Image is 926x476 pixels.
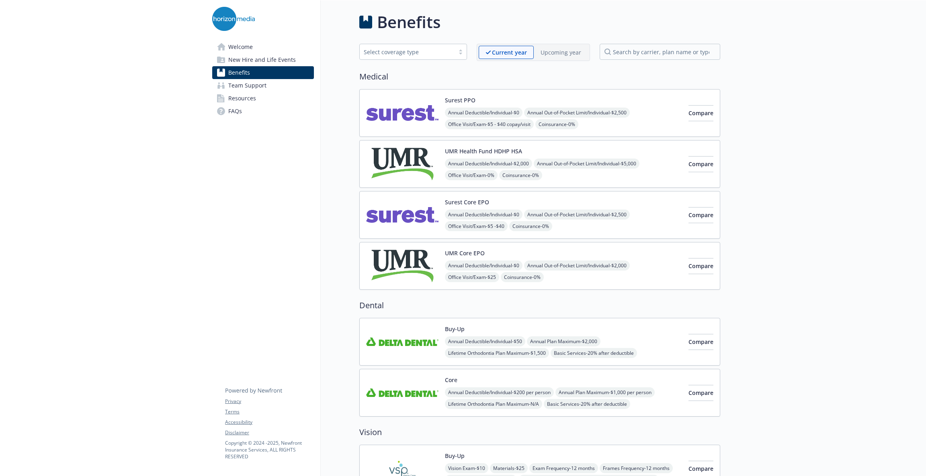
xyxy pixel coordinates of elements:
[445,96,475,104] button: Surest PPO
[377,10,440,34] h1: Benefits
[225,408,313,415] a: Terms
[366,376,438,410] img: Delta Dental Insurance Company carrier logo
[445,198,489,206] button: Surest Core EPO
[225,429,313,436] a: Disclaimer
[688,334,713,350] button: Compare
[212,53,314,66] a: New Hire and Life Events
[544,399,630,409] span: Basic Services - 20% after deductible
[445,336,525,346] span: Annual Deductible/Individual - $50
[364,48,451,56] div: Select coverage type
[445,108,522,118] span: Annual Deductible/Individual - $0
[499,170,542,180] span: Coinsurance - 0%
[688,338,713,346] span: Compare
[228,79,266,92] span: Team Support
[688,258,713,274] button: Compare
[225,419,313,426] a: Accessibility
[228,41,253,53] span: Welcome
[529,463,598,473] span: Exam Frequency - 12 months
[366,96,438,130] img: Surest carrier logo
[534,159,639,169] span: Annual Out-of-Pocket Limit/Individual - $5,000
[212,105,314,118] a: FAQs
[445,325,465,333] button: Buy-Up
[445,119,534,129] span: Office Visit/Exam - $5 - $40 copay/visit
[688,156,713,172] button: Compare
[225,398,313,405] a: Privacy
[600,463,673,473] span: Frames Frequency - 12 months
[688,262,713,270] span: Compare
[688,160,713,168] span: Compare
[501,272,544,282] span: Coinsurance - 0%
[445,221,508,231] span: Office Visit/Exam - $5 -$40
[366,249,438,283] img: UMR carrier logo
[228,105,242,118] span: FAQs
[688,211,713,219] span: Compare
[688,109,713,117] span: Compare
[524,210,630,220] span: Annual Out-of-Pocket Limit/Individual - $2,500
[445,376,457,384] button: Core
[359,299,720,311] h2: Dental
[445,210,522,220] span: Annual Deductible/Individual - $0
[688,389,713,397] span: Compare
[445,452,465,460] button: Buy-Up
[688,385,713,401] button: Compare
[212,41,314,53] a: Welcome
[445,387,554,397] span: Annual Deductible/Individual - $200 per person
[445,272,499,282] span: Office Visit/Exam - $25
[492,48,527,57] p: Current year
[445,348,549,358] span: Lifetime Orthodontia Plan Maximum - $1,500
[359,426,720,438] h2: Vision
[688,465,713,472] span: Compare
[535,119,578,129] span: Coinsurance - 0%
[228,53,296,66] span: New Hire and Life Events
[212,66,314,79] a: Benefits
[445,249,485,257] button: UMR Core EPO
[445,159,532,169] span: Annual Deductible/Individual - $2,000
[445,170,498,180] span: Office Visit/Exam - 0%
[600,44,720,60] input: search by carrier, plan name or type
[228,66,250,79] span: Benefits
[359,71,720,83] h2: Medical
[366,198,438,232] img: Surest carrier logo
[445,463,488,473] span: Vision Exam - $10
[225,439,313,460] p: Copyright © 2024 - 2025 , Newfront Insurance Services, ALL RIGHTS RESERVED
[445,260,522,271] span: Annual Deductible/Individual - $0
[445,147,522,155] button: UMR Health Fund HDHP HSA
[524,108,630,118] span: Annual Out-of-Pocket Limit/Individual - $2,500
[551,348,637,358] span: Basic Services - 20% after deductible
[509,221,552,231] span: Coinsurance - 0%
[445,399,542,409] span: Lifetime Orthodontia Plan Maximum - N/A
[688,105,713,121] button: Compare
[524,260,630,271] span: Annual Out-of-Pocket Limit/Individual - $2,000
[366,325,438,359] img: Delta Dental Insurance Company carrier logo
[366,147,438,181] img: UMR carrier logo
[228,92,256,105] span: Resources
[212,92,314,105] a: Resources
[555,387,655,397] span: Annual Plan Maximum - $1,000 per person
[541,48,581,57] p: Upcoming year
[688,207,713,223] button: Compare
[212,79,314,92] a: Team Support
[527,336,600,346] span: Annual Plan Maximum - $2,000
[490,463,528,473] span: Materials - $25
